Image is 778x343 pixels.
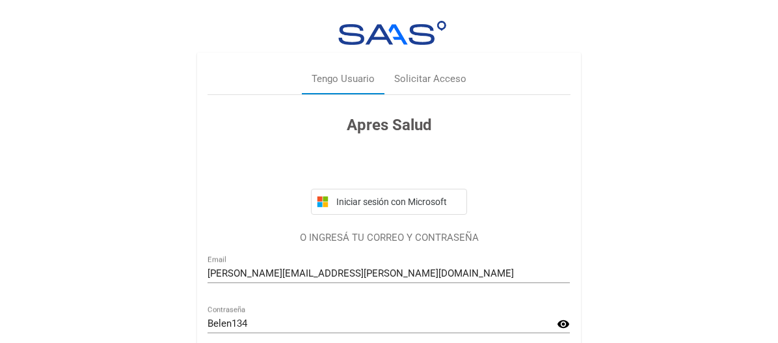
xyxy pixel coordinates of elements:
div: Solicitar Acceso [394,72,466,87]
p: O INGRESÁ TU CORREO Y CONTRASEÑA [208,230,570,245]
iframe: Intercom live chat [734,299,765,330]
button: Iniciar sesión con Microsoft [311,189,467,215]
mat-icon: visibility [557,316,570,332]
iframe: Sign in with Google Button [304,151,474,180]
h3: Apres Salud [208,113,570,137]
div: Tengo Usuario [312,72,375,87]
span: Iniciar sesión con Microsoft [334,197,461,207]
